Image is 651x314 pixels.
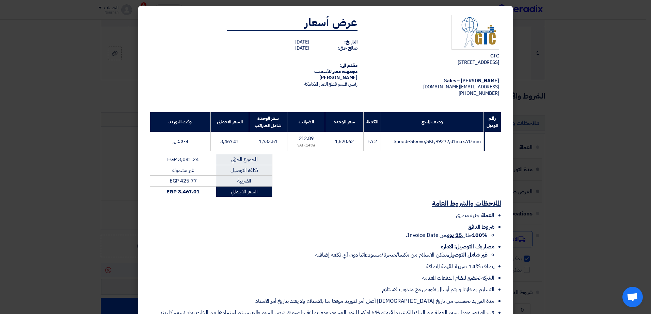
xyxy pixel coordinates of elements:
span: خلال من Invoice Date. [406,231,488,239]
span: 212.89 [299,135,314,142]
td: المجموع الجزئي [216,154,272,165]
td: الضريبة [216,176,272,187]
strong: مقدم الى: [339,62,358,69]
li: يضاف %14 ضريبة القيمة المضافة [150,262,494,271]
span: [STREET_ADDRESS] [458,59,499,66]
div: [PERSON_NAME] – Sales [368,78,499,84]
th: وقت التوريد [150,112,211,132]
span: EGP 425.77 [170,177,197,185]
span: جنيه مصري [456,211,479,220]
div: (14%) VAT [290,143,322,149]
span: [EMAIL_ADDRESS][DOMAIN_NAME] [423,83,499,90]
div: Open chat [622,287,643,307]
span: العملة [481,211,494,220]
span: غير مشموله [172,167,194,174]
img: Company Logo [451,15,499,50]
span: رئيس قسم قطع الغيار الميكانيكة [304,81,358,88]
th: سعر الوحدة شامل الضرائب [249,112,287,132]
li: التسليم بمخازننا و يتم أرسال تفويض مع مندوب الاستلام [150,285,494,294]
strong: غير شامل التوصيل, [447,251,488,259]
li: يمكن الاستلام من مكتبنا/متجرنا/مستودعاتنا دون أي تكلفة إضافية [150,251,488,259]
th: رقم الموديل [483,112,501,132]
span: 1,520.62 [335,138,354,145]
strong: التاريخ: [344,38,358,46]
td: تكلفه التوصيل [216,165,272,176]
div: GTC [368,53,499,59]
li: مدة التوريد تحتسب من تاريخ [DEMOGRAPHIC_DATA] أصل أمر التوريد موقعا منا بالاستلام ولا يعتد بتاريخ... [150,297,494,305]
td: السعر الاجمالي [216,186,272,197]
strong: عرض أسعار [305,14,358,31]
span: مصاريف التوصيل [441,243,494,251]
span: [DATE] [295,45,309,52]
th: وصف المنتج [381,112,483,132]
li: الشركة تخضع لنظام الدفعات المقدمة [150,274,494,282]
span: [DATE] [295,38,309,46]
strong: صالح حتى: [337,45,358,52]
span: 3-4 شهر [172,138,188,145]
th: السعر الاجمالي [210,112,249,132]
u: الملاحظات والشروط العامة [432,198,501,208]
strong: 100% [472,231,488,239]
th: الضرائب [287,112,325,132]
u: 15 يوم [447,231,462,239]
span: شروط الدفع [468,223,494,231]
span: 2 EA [367,138,377,145]
span: Speedi-Sleeve,SKF,99272,d1max.70 mm [394,138,481,145]
span: [PHONE_NUMBER] [459,90,499,97]
td: EGP 3,041.24 [150,154,216,165]
th: الكمية [364,112,381,132]
span: 1,733.51 [259,138,277,145]
span: : الاداره [441,243,456,251]
span: [PERSON_NAME] [319,74,358,81]
span: 3,467.01 [220,138,239,145]
strong: EGP 3,467.01 [166,188,200,195]
span: مجموعة مصر للأسمنت [314,68,358,75]
th: سعر الوحدة [325,112,364,132]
